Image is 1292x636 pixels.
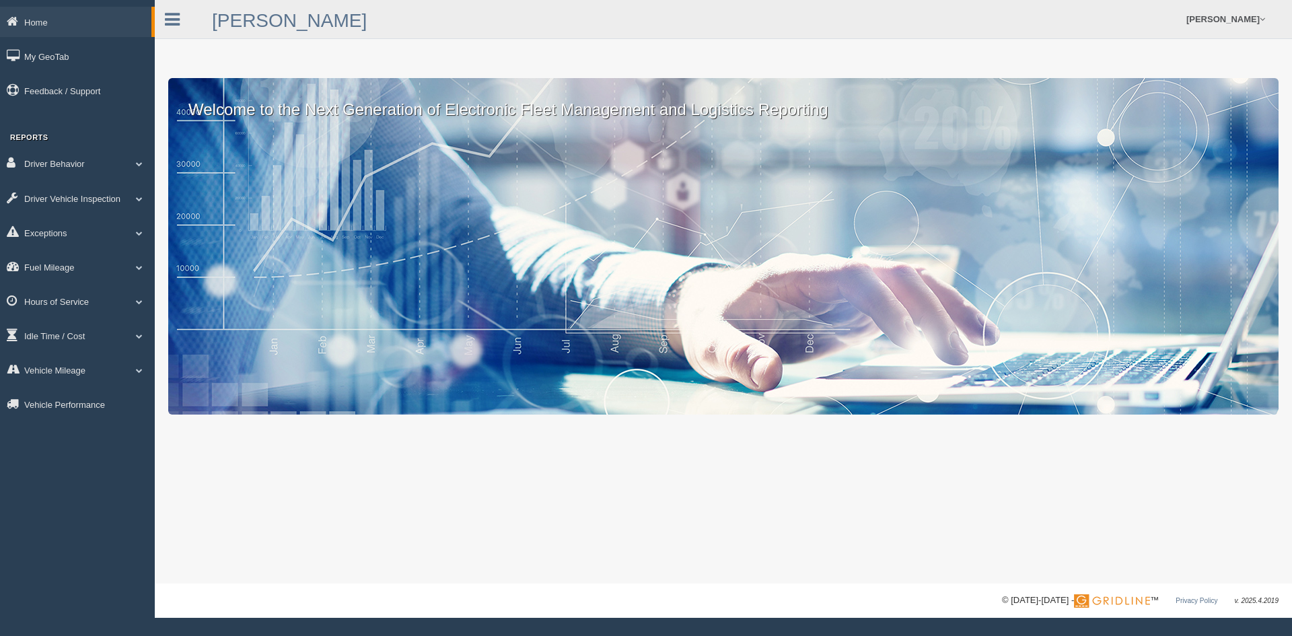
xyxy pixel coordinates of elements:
a: Privacy Policy [1176,597,1217,604]
a: [PERSON_NAME] [212,10,367,31]
div: © [DATE]-[DATE] - ™ [1002,594,1279,608]
p: Welcome to the Next Generation of Electronic Fleet Management and Logistics Reporting [168,78,1279,121]
span: v. 2025.4.2019 [1235,597,1279,604]
img: Gridline [1074,594,1150,608]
